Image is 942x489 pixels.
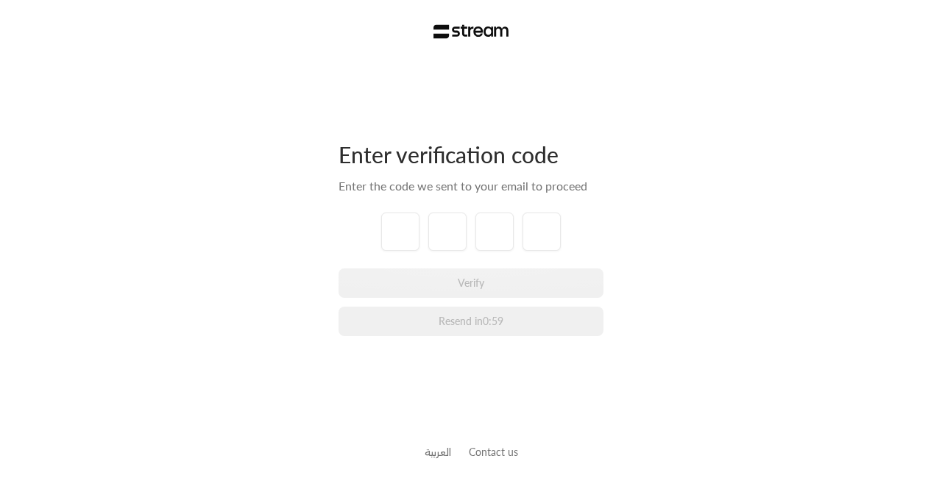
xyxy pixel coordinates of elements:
div: Enter verification code [339,140,603,168]
img: Stream Logo [433,24,509,39]
a: Contact us [469,446,518,458]
button: Contact us [469,444,518,460]
div: Enter the code we sent to your email to proceed [339,177,603,195]
a: العربية [425,438,451,465]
